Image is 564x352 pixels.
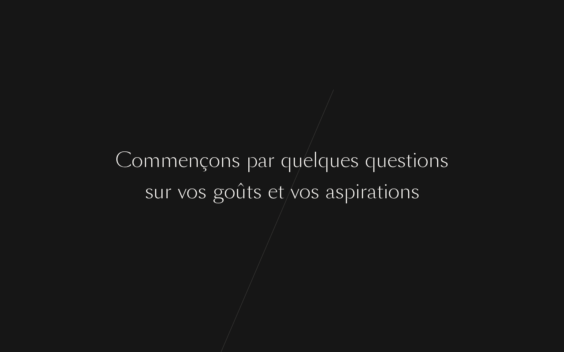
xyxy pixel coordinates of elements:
div: n [428,146,440,175]
div: s [231,146,240,175]
div: t [377,177,383,207]
div: v [178,177,186,207]
div: o [224,177,235,207]
div: C [116,146,132,175]
div: r [268,146,275,175]
div: e [303,146,313,175]
div: n [188,146,199,175]
div: s [198,177,206,207]
div: ç [199,146,209,175]
div: m [143,146,161,175]
div: q [318,146,329,175]
div: r [164,177,172,207]
div: n [220,146,231,175]
div: s [411,177,419,207]
div: u [154,177,164,207]
div: u [376,146,387,175]
div: m [161,146,178,175]
div: s [253,177,262,207]
div: t [278,177,284,207]
div: a [258,146,268,175]
div: o [299,177,311,207]
div: v [291,177,299,207]
div: i [383,177,388,207]
div: u [329,146,340,175]
div: s [311,177,319,207]
div: t [246,177,253,207]
div: s [350,146,359,175]
div: e [340,146,350,175]
div: o [417,146,428,175]
div: e [268,177,278,207]
div: s [440,146,448,175]
div: a [325,177,335,207]
div: o [186,177,198,207]
div: e [178,146,188,175]
div: p [344,177,355,207]
div: l [313,146,318,175]
div: s [145,177,154,207]
div: t [406,146,412,175]
div: e [387,146,397,175]
div: g [213,177,224,207]
div: p [246,146,258,175]
div: n [399,177,411,207]
div: a [367,177,377,207]
div: q [281,146,292,175]
div: o [209,146,220,175]
div: r [360,177,367,207]
div: q [365,146,376,175]
div: s [397,146,406,175]
div: i [355,177,360,207]
div: o [388,177,399,207]
div: s [335,177,344,207]
div: i [412,146,417,175]
div: o [132,146,143,175]
div: û [235,177,246,207]
div: u [292,146,303,175]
